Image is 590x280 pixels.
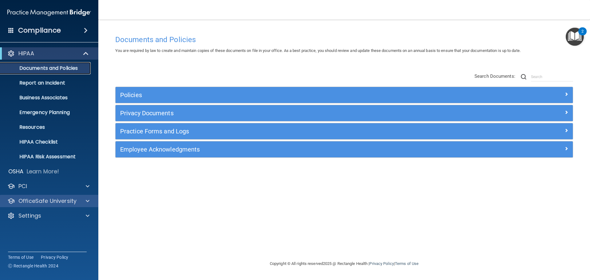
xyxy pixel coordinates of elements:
p: Resources [4,124,88,130]
a: Privacy Policy [41,254,69,260]
p: Emergency Planning [4,109,88,116]
h4: Documents and Policies [115,36,573,44]
img: ic-search.3b580494.png [521,74,526,80]
p: Learn More! [27,168,59,175]
div: 2 [581,31,584,39]
a: Employee Acknowledgments [120,144,568,154]
p: Documents and Policies [4,65,88,71]
input: Search [531,72,573,81]
p: HIPAA Risk Assessment [4,154,88,160]
h5: Policies [120,92,454,98]
a: Policies [120,90,568,100]
a: Practice Forms and Logs [120,126,568,136]
span: Search Documents: [474,73,515,79]
img: PMB logo [7,6,91,19]
a: Settings [7,212,89,219]
a: Privacy Policy [369,261,394,266]
h5: Employee Acknowledgments [120,146,454,153]
a: HIPAA [7,50,89,57]
span: You are required by law to create and maintain copies of these documents on file in your office. ... [115,48,521,53]
p: PCI [18,183,27,190]
a: OfficeSafe University [7,197,89,205]
span: Ⓒ Rectangle Health 2024 [8,263,58,269]
p: Settings [18,212,41,219]
h5: Privacy Documents [120,110,454,116]
a: Terms of Use [395,261,419,266]
a: Privacy Documents [120,108,568,118]
h5: Practice Forms and Logs [120,128,454,135]
p: Business Associates [4,95,88,101]
p: HIPAA Checklist [4,139,88,145]
p: OSHA [8,168,24,175]
p: Report an Incident [4,80,88,86]
p: OfficeSafe University [18,197,77,205]
a: Terms of Use [8,254,33,260]
a: PCI [7,183,89,190]
div: Copyright © All rights reserved 2025 @ Rectangle Health | | [232,254,456,274]
button: Open Resource Center, 2 new notifications [566,28,584,46]
p: HIPAA [18,50,34,57]
h4: Compliance [18,26,61,35]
